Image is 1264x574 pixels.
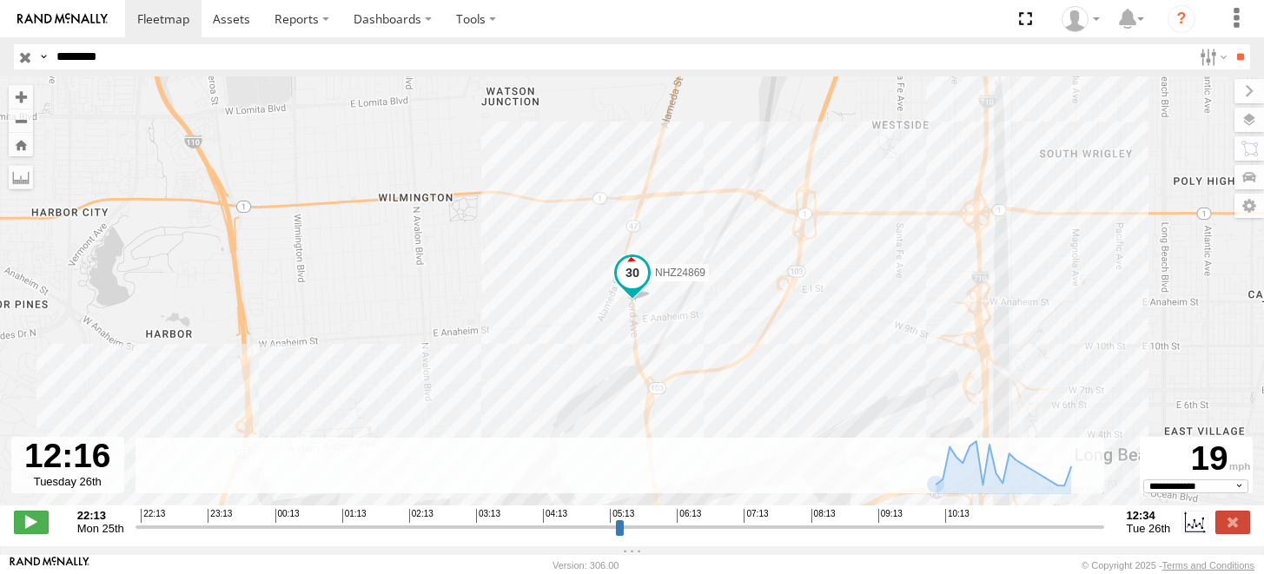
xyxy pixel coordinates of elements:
[1234,194,1264,218] label: Map Settings
[1142,439,1250,479] div: 19
[14,511,49,533] label: Play/Stop
[275,509,300,523] span: 00:13
[744,509,768,523] span: 07:13
[1162,560,1254,571] a: Terms and Conditions
[655,267,705,279] span: NHZ24869
[342,509,367,523] span: 01:13
[9,109,33,133] button: Zoom out
[208,509,232,523] span: 23:13
[9,165,33,189] label: Measure
[553,560,619,571] div: Version: 306.00
[610,509,634,523] span: 05:13
[77,522,124,535] span: Mon 25th Aug 2025
[77,509,124,522] strong: 22:13
[543,509,567,523] span: 04:13
[1193,44,1230,69] label: Search Filter Options
[1215,511,1250,533] label: Close
[17,13,108,25] img: rand-logo.svg
[1056,6,1106,32] div: Zulema McIntosch
[9,85,33,109] button: Zoom in
[141,509,165,523] span: 22:13
[476,509,500,523] span: 03:13
[409,509,433,523] span: 02:13
[945,509,970,523] span: 10:13
[1082,560,1254,571] div: © Copyright 2025 -
[9,133,33,156] button: Zoom Home
[10,557,89,574] a: Visit our Website
[1127,522,1171,535] span: Tue 26th Aug 2025
[36,44,50,69] label: Search Query
[811,509,836,523] span: 08:13
[1168,5,1195,33] i: ?
[1127,509,1171,522] strong: 12:34
[878,509,903,523] span: 09:13
[677,509,701,523] span: 06:13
